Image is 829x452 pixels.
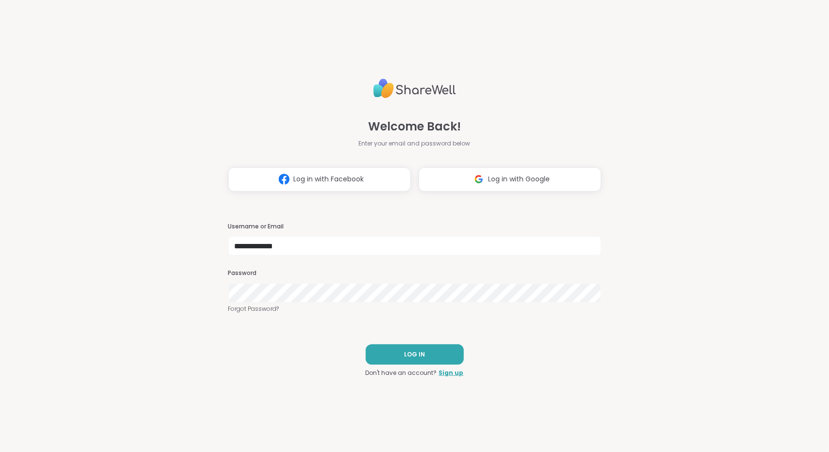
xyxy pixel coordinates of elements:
[366,369,437,377] span: Don't have an account?
[228,167,411,192] button: Log in with Facebook
[439,369,464,377] a: Sign up
[275,170,293,188] img: ShareWell Logomark
[404,350,425,359] span: LOG IN
[359,139,471,148] span: Enter your email and password below
[419,167,601,192] button: Log in with Google
[470,170,488,188] img: ShareWell Logomark
[228,269,601,277] h3: Password
[293,174,364,184] span: Log in with Facebook
[366,344,464,365] button: LOG IN
[488,174,550,184] span: Log in with Google
[228,223,601,231] h3: Username or Email
[228,305,601,313] a: Forgot Password?
[373,75,456,102] img: ShareWell Logo
[368,118,461,135] span: Welcome Back!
